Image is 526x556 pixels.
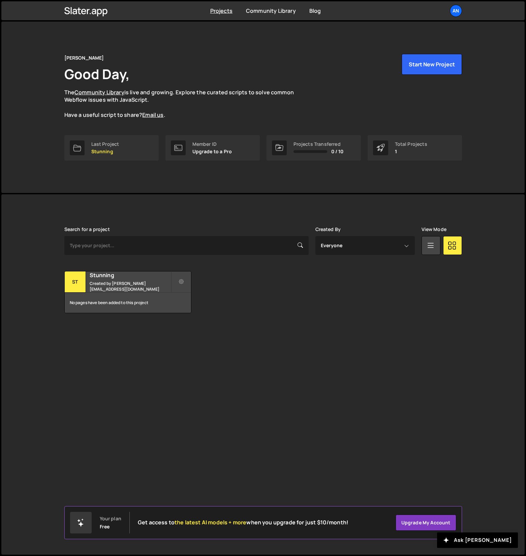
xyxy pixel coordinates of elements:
p: Upgrade to a Pro [192,149,232,154]
a: Projects [210,7,233,14]
span: the latest AI models + more [175,519,246,526]
button: Ask [PERSON_NAME] [437,532,518,548]
button: Start New Project [402,54,462,75]
a: Blog [309,7,321,14]
div: No pages have been added to this project [65,293,191,313]
a: St Stunning Created by [PERSON_NAME][EMAIL_ADDRESS][DOMAIN_NAME] No pages have been added to this... [64,271,191,313]
label: View Mode [422,227,446,232]
a: An [450,5,462,17]
a: Community Library [246,7,296,14]
div: Your plan [100,516,121,521]
div: Member ID [192,141,232,147]
small: Created by [PERSON_NAME][EMAIL_ADDRESS][DOMAIN_NAME] [90,281,171,292]
a: Email us [142,111,163,119]
div: Last Project [91,141,119,147]
label: Search for a project [64,227,110,232]
h2: Get access to when you upgrade for just $10/month! [138,519,348,526]
a: Community Library [74,89,124,96]
div: [PERSON_NAME] [64,54,104,62]
input: Type your project... [64,236,309,255]
p: 1 [395,149,427,154]
div: Total Projects [395,141,427,147]
p: Stunning [91,149,119,154]
h1: Good Day, [64,65,130,83]
a: Upgrade my account [396,515,456,531]
div: Free [100,524,110,529]
h2: Stunning [90,271,171,279]
label: Created By [315,227,341,232]
div: Projects Transferred [293,141,344,147]
p: The is live and growing. Explore the curated scripts to solve common Webflow issues with JavaScri... [64,89,307,119]
a: Last Project Stunning [64,135,159,161]
div: St [65,271,86,293]
span: 0 / 10 [331,149,344,154]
